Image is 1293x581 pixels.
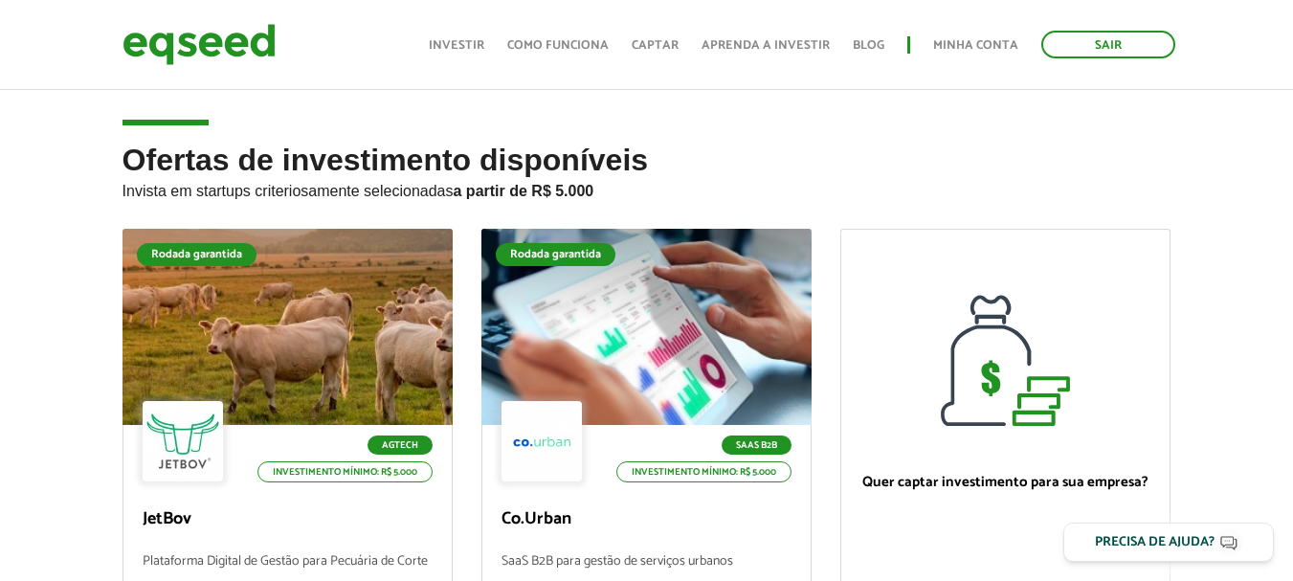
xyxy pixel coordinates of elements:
[429,39,484,52] a: Investir
[143,509,433,530] p: JetBov
[454,183,594,199] strong: a partir de R$ 5.000
[496,243,615,266] div: Rodada garantida
[616,461,791,482] p: Investimento mínimo: R$ 5.000
[1041,31,1175,58] a: Sair
[702,39,830,52] a: Aprenda a investir
[123,19,276,70] img: EqSeed
[257,461,433,482] p: Investimento mínimo: R$ 5.000
[368,436,433,455] p: Agtech
[853,39,884,52] a: Blog
[507,39,609,52] a: Como funciona
[632,39,679,52] a: Captar
[123,144,1171,229] h2: Ofertas de investimento disponíveis
[502,509,791,530] p: Co.Urban
[137,243,256,266] div: Rodada garantida
[123,177,1171,200] p: Invista em startups criteriosamente selecionadas
[722,436,791,455] p: SaaS B2B
[933,39,1018,52] a: Minha conta
[860,474,1150,491] p: Quer captar investimento para sua empresa?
